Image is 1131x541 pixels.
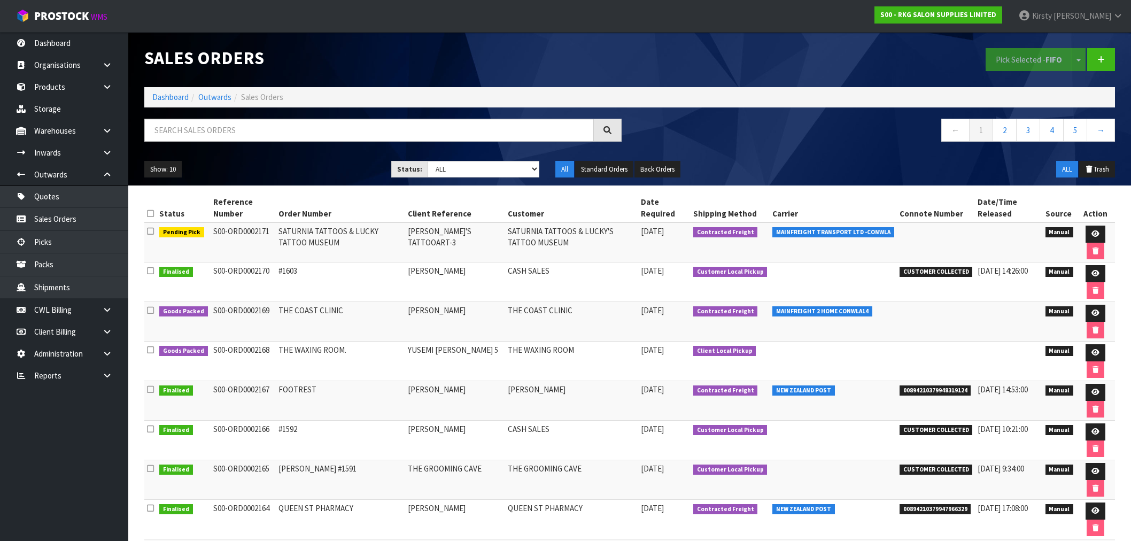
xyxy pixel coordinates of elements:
button: Standard Orders [575,161,633,178]
td: [PERSON_NAME] [405,421,506,460]
span: CUSTOMER COLLECTED [900,267,973,277]
td: [PERSON_NAME] [405,262,506,302]
a: 1 [969,119,993,142]
a: ← [941,119,970,142]
td: [PERSON_NAME] [405,381,506,421]
th: Source [1043,194,1076,222]
span: [DATE] [641,463,664,474]
td: CASH SALES [505,262,638,302]
th: Order Number [276,194,405,222]
td: SATURNIA TATTOOS & LUCKY TATTOO MUSEUM [276,222,405,262]
td: QUEEN ST PHARMACY [276,500,405,539]
td: S00-ORD0002168 [211,342,276,381]
span: Customer Local Pickup [693,267,768,277]
span: 00894210379948319124 [900,385,971,396]
td: YUSEMI [PERSON_NAME] 5 [405,342,506,381]
span: Sales Orders [241,92,283,102]
th: Carrier [770,194,897,222]
span: Manual [1045,465,1074,475]
td: FOOTREST [276,381,405,421]
span: Manual [1045,346,1074,357]
span: Customer Local Pickup [693,425,768,436]
span: 00894210379947966329 [900,504,971,515]
th: Date Required [638,194,690,222]
span: Contracted Freight [693,306,758,317]
td: [PERSON_NAME] #1591 [276,460,405,500]
span: Pending Pick [159,227,204,238]
span: Contracted Freight [693,385,758,396]
button: Show: 10 [144,161,182,178]
td: [PERSON_NAME] [505,381,638,421]
td: [PERSON_NAME]'S TATTOOART-3 [405,222,506,262]
span: Manual [1045,425,1074,436]
td: S00-ORD0002169 [211,302,276,342]
a: Outwards [198,92,231,102]
span: Goods Packed [159,346,208,357]
a: Dashboard [152,92,189,102]
small: WMS [91,12,107,22]
span: [DATE] [641,424,664,434]
td: S00-ORD0002164 [211,500,276,539]
span: Finalised [159,385,193,396]
td: CASH SALES [505,421,638,460]
img: cube-alt.png [16,9,29,22]
a: S00 - RKG SALON SUPPLIES LIMITED [874,6,1002,24]
span: Finalised [159,504,193,515]
td: #1592 [276,421,405,460]
button: Back Orders [634,161,680,178]
span: NEW ZEALAND POST [772,385,835,396]
button: All [555,161,574,178]
span: [DATE] 14:53:00 [978,384,1028,395]
nav: Page navigation [638,119,1115,145]
span: [DATE] 9:34:00 [978,463,1024,474]
span: Goods Packed [159,306,208,317]
span: MAINFREIGHT TRANSPORT LTD -CONWLA [772,227,894,238]
span: Manual [1045,504,1074,515]
button: Pick Selected -FIFO [986,48,1072,71]
span: [DATE] [641,384,664,395]
td: #1603 [276,262,405,302]
td: THE GROOMING CAVE [405,460,506,500]
th: Date/Time Released [975,194,1042,222]
span: Finalised [159,465,193,475]
button: Trash [1079,161,1115,178]
td: S00-ORD0002165 [211,460,276,500]
th: Connote Number [897,194,975,222]
span: Customer Local Pickup [693,465,768,475]
span: Manual [1045,385,1074,396]
a: 2 [993,119,1017,142]
th: Client Reference [405,194,506,222]
th: Action [1076,194,1115,222]
button: ALL [1056,161,1078,178]
span: Contracted Freight [693,227,758,238]
span: CUSTOMER COLLECTED [900,425,973,436]
span: [PERSON_NAME] [1053,11,1111,21]
span: NEW ZEALAND POST [772,504,835,515]
td: [PERSON_NAME] [405,500,506,539]
span: ProStock [34,9,89,23]
span: Finalised [159,425,193,436]
span: Finalised [159,267,193,277]
span: [DATE] [641,345,664,355]
td: S00-ORD0002170 [211,262,276,302]
span: [DATE] [641,305,664,315]
a: 3 [1016,119,1040,142]
span: [DATE] 17:08:00 [978,503,1028,513]
th: Customer [505,194,638,222]
span: Manual [1045,306,1074,317]
td: S00-ORD0002166 [211,421,276,460]
span: Client Local Pickup [693,346,756,357]
strong: S00 - RKG SALON SUPPLIES LIMITED [880,10,996,19]
td: [PERSON_NAME] [405,302,506,342]
td: THE COAST CLINIC [505,302,638,342]
span: Kirsty [1032,11,1052,21]
span: MAINFREIGHT 2 HOME CONWLA14 [772,306,872,317]
span: Manual [1045,227,1074,238]
a: 4 [1040,119,1064,142]
span: CUSTOMER COLLECTED [900,465,973,475]
td: QUEEN ST PHARMACY [505,500,638,539]
span: Contracted Freight [693,504,758,515]
strong: FIFO [1045,55,1062,65]
td: THE WAXING ROOM [505,342,638,381]
th: Status [157,194,211,222]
